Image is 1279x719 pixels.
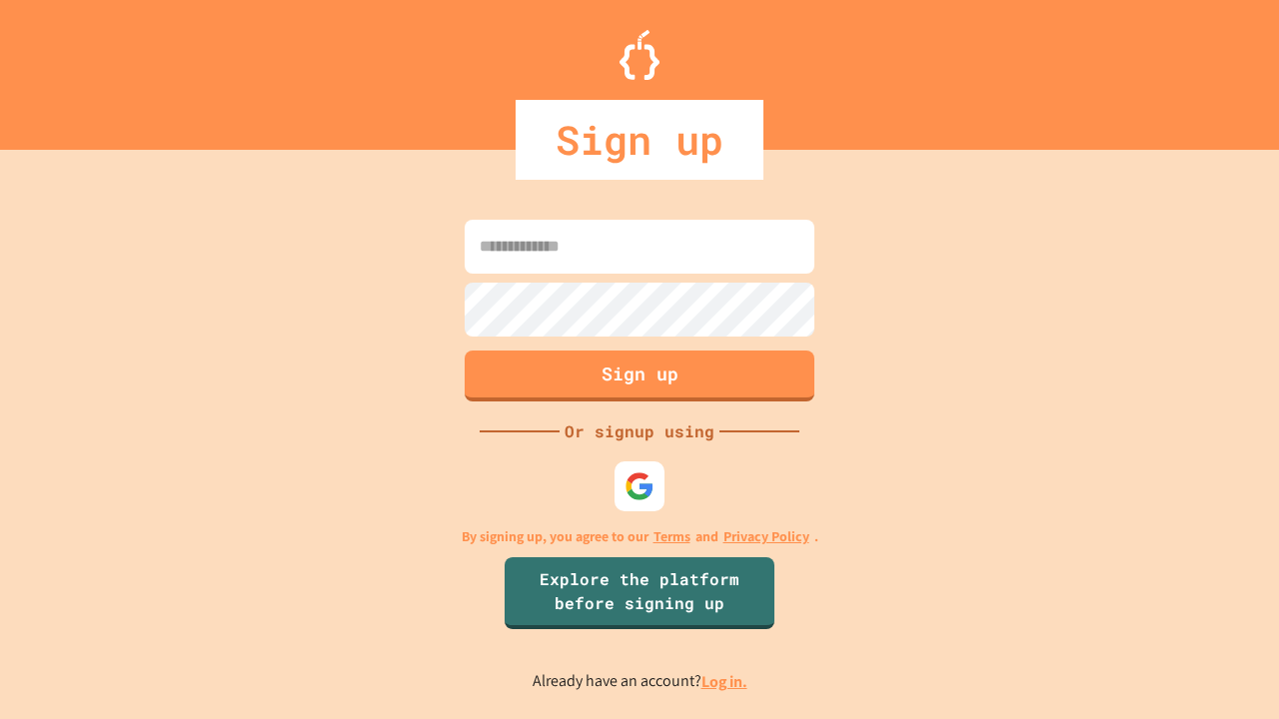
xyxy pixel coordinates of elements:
[653,526,690,547] a: Terms
[533,669,747,694] p: Already have an account?
[462,526,818,547] p: By signing up, you agree to our and .
[625,471,654,501] img: google-icon.svg
[560,419,719,443] div: Or signup using
[723,526,809,547] a: Privacy Policy
[505,557,774,629] a: Explore the platform before signing up
[701,671,747,692] a: Log in.
[516,100,763,180] div: Sign up
[620,30,659,80] img: Logo.svg
[465,351,814,401] button: Sign up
